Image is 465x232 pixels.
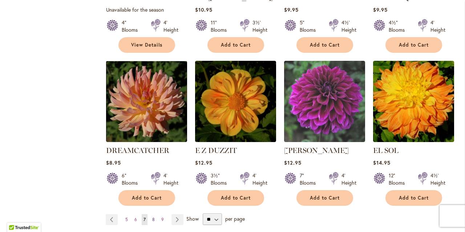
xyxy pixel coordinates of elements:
[341,172,356,186] div: 4' Height
[134,217,137,222] span: 6
[131,42,162,48] span: View Details
[399,195,429,201] span: Add to Cart
[211,19,231,34] div: 11" Blooms
[284,6,299,13] span: $9.95
[221,195,251,201] span: Add to Cart
[252,172,267,186] div: 4' Height
[373,61,454,142] img: EL SOL
[284,146,349,155] a: [PERSON_NAME]
[150,214,157,225] a: 8
[221,42,251,48] span: Add to Cart
[5,206,26,227] iframe: Launch Accessibility Center
[385,37,442,53] button: Add to Cart
[195,146,237,155] a: E Z DUZZIT
[211,172,231,186] div: 3½" Blooms
[122,172,142,186] div: 6" Blooms
[122,19,142,34] div: 4" Blooms
[430,172,445,186] div: 4½' Height
[300,172,320,186] div: 7" Blooms
[195,159,213,166] span: $12.95
[186,215,199,222] span: Show
[373,146,399,155] a: EL SOL
[284,137,365,143] a: Einstein
[118,37,175,53] a: View Details
[152,217,155,222] span: 8
[389,19,409,34] div: 4½" Blooms
[385,190,442,206] button: Add to Cart
[207,37,264,53] button: Add to Cart
[225,215,245,222] span: per page
[252,19,267,34] div: 3½' Height
[310,195,340,201] span: Add to Cart
[399,42,429,48] span: Add to Cart
[195,61,276,142] img: E Z DUZZIT
[310,42,340,48] span: Add to Cart
[143,217,146,222] span: 7
[106,137,187,143] a: Dreamcatcher
[163,172,178,186] div: 4' Height
[373,6,388,13] span: $9.95
[124,214,130,225] a: 5
[430,19,445,34] div: 4' Height
[195,137,276,143] a: E Z DUZZIT
[118,190,175,206] button: Add to Cart
[195,6,213,13] span: $10.95
[161,217,164,222] span: 9
[341,19,356,34] div: 4½' Height
[125,217,128,222] span: 5
[373,159,391,166] span: $14.95
[159,214,166,225] a: 9
[207,190,264,206] button: Add to Cart
[300,19,320,34] div: 5" Blooms
[163,19,178,34] div: 4' Height
[106,6,187,13] p: Unavailable for the season
[106,159,121,166] span: $8.95
[284,159,302,166] span: $12.95
[106,146,169,155] a: DREAMCATCHER
[133,214,139,225] a: 6
[296,37,353,53] button: Add to Cart
[389,172,409,186] div: 12" Blooms
[106,61,187,142] img: Dreamcatcher
[132,195,162,201] span: Add to Cart
[284,61,365,142] img: Einstein
[373,137,454,143] a: EL SOL
[296,190,353,206] button: Add to Cart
